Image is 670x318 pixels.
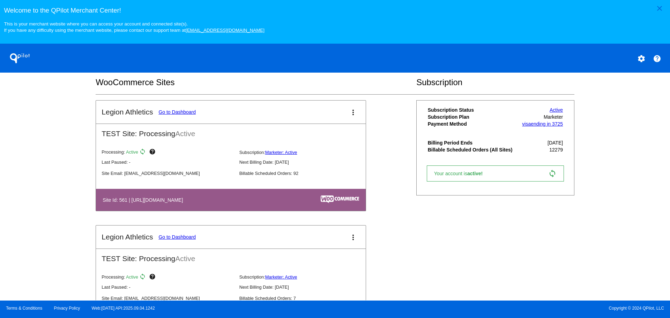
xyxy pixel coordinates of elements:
p: Billable Scheduled Orders: 7 [239,296,371,301]
h3: Welcome to the QPilot Merchant Center! [4,7,666,14]
p: Billable Scheduled Orders: 92 [239,171,371,176]
mat-icon: help [653,54,661,63]
span: [DATE] [548,140,563,146]
th: Subscription Status [427,107,519,113]
p: Processing: [102,148,233,157]
p: Site Email: [EMAIL_ADDRESS][DOMAIN_NAME] [102,296,233,301]
p: Last Paused: - [102,284,233,290]
small: This is your merchant website where you can access your account and connected site(s). If you hav... [4,21,264,33]
span: active! [467,171,486,176]
span: Active [175,254,195,262]
span: Your account is [434,171,490,176]
h2: Legion Athletics [102,108,153,116]
h4: Site Id: 561 | [URL][DOMAIN_NAME] [103,197,186,203]
h2: TEST Site: Processing [96,124,366,138]
mat-icon: sync [548,169,557,178]
a: Marketer: Active [265,274,297,280]
mat-icon: close [655,4,664,13]
span: Copyright © 2024 QPilot, LLC [341,306,664,311]
p: Processing: [102,273,233,282]
p: Site Email: [EMAIL_ADDRESS][DOMAIN_NAME] [102,171,233,176]
mat-icon: more_vert [349,233,357,242]
span: Active [126,274,138,280]
h2: Subscription [416,77,574,87]
p: Last Paused: - [102,160,233,165]
mat-icon: help [149,273,157,282]
p: Subscription: [239,150,371,155]
mat-icon: sync [139,148,148,157]
a: Marketer: Active [265,150,297,155]
th: Payment Method [427,121,519,127]
a: Privacy Policy [54,306,80,311]
h2: WooCommerce Sites [96,77,416,87]
h2: Legion Athletics [102,233,153,241]
span: Active [126,150,138,155]
span: Active [175,130,195,138]
a: Go to Dashboard [158,109,196,115]
th: Subscription Plan [427,114,519,120]
span: Marketer [544,114,563,120]
a: Go to Dashboard [158,234,196,240]
mat-icon: sync [139,273,148,282]
a: visaending in 3725 [522,121,563,127]
a: Web:[DATE] API:2025.09.04.1242 [92,306,155,311]
mat-icon: settings [637,54,646,63]
th: Billing Period Ends [427,140,519,146]
a: Your account isactive! sync [427,165,564,182]
h1: QPilot [6,51,34,65]
span: 12279 [549,147,563,153]
p: Next Billing Date: [DATE] [239,160,371,165]
mat-icon: help [149,148,157,157]
mat-icon: more_vert [349,108,357,117]
span: visa [522,121,531,127]
h2: TEST Site: Processing [96,249,366,263]
p: Next Billing Date: [DATE] [239,284,371,290]
a: Active [550,107,563,113]
a: [EMAIL_ADDRESS][DOMAIN_NAME] [186,28,265,33]
p: Subscription: [239,274,371,280]
a: Terms & Conditions [6,306,42,311]
img: c53aa0e5-ae75-48aa-9bee-956650975ee5 [321,195,359,203]
th: Billable Scheduled Orders (All Sites) [427,147,519,153]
